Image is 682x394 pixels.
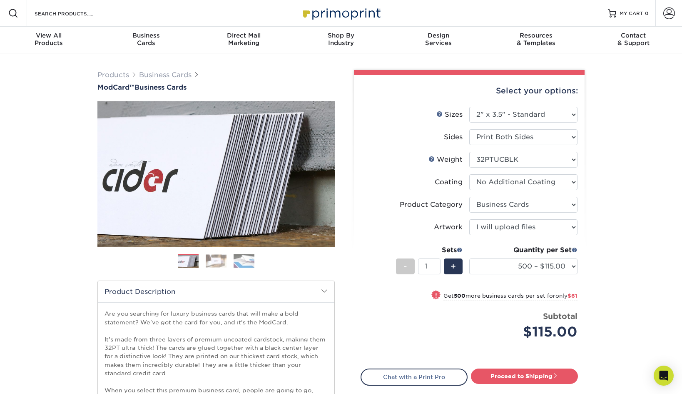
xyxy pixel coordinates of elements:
small: Get more business cards per set for [443,293,577,301]
span: Business [97,32,195,39]
strong: 500 [454,293,465,299]
img: Business Cards 02 [206,254,227,267]
div: Artwork [434,222,463,232]
img: ModCard™ 01 [97,55,335,293]
div: Product Category [400,200,463,210]
a: Chat with a Print Pro [361,369,468,385]
a: Resources& Templates [487,27,585,53]
img: Business Cards 01 [178,251,199,272]
div: Industry [292,32,390,47]
div: Coating [435,177,463,187]
div: Quantity per Set [469,245,577,255]
img: Business Cards 03 [234,253,254,268]
a: Products [97,71,129,79]
div: Sizes [436,110,463,120]
div: Select your options: [361,75,578,107]
a: ModCard™Business Cards [97,83,335,91]
div: Sides [444,132,463,142]
div: $115.00 [475,322,577,342]
span: 0 [645,10,649,16]
span: Shop By [292,32,390,39]
div: Marketing [195,32,292,47]
div: Weight [428,155,463,165]
input: SEARCH PRODUCTS..... [34,8,115,18]
a: Contact& Support [585,27,682,53]
div: Cards [97,32,195,47]
span: Design [390,32,487,39]
span: - [403,260,407,273]
div: & Support [585,32,682,47]
span: Direct Mail [195,32,292,39]
a: Proceed to Shipping [471,369,578,384]
div: Open Intercom Messenger [654,366,674,386]
span: ModCard™ [97,83,134,91]
span: + [451,260,456,273]
a: DesignServices [390,27,487,53]
span: only [555,293,577,299]
h2: Product Description [98,281,334,302]
span: ! [435,291,437,300]
strong: Subtotal [543,311,577,321]
span: Contact [585,32,682,39]
a: Shop ByIndustry [292,27,390,53]
h1: Business Cards [97,83,335,91]
div: Sets [396,245,463,255]
img: Primoprint [299,4,383,22]
a: Business Cards [139,71,192,79]
span: Resources [487,32,585,39]
div: & Templates [487,32,585,47]
a: Direct MailMarketing [195,27,292,53]
div: Services [390,32,487,47]
a: BusinessCards [97,27,195,53]
span: MY CART [620,10,643,17]
span: $61 [568,293,577,299]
